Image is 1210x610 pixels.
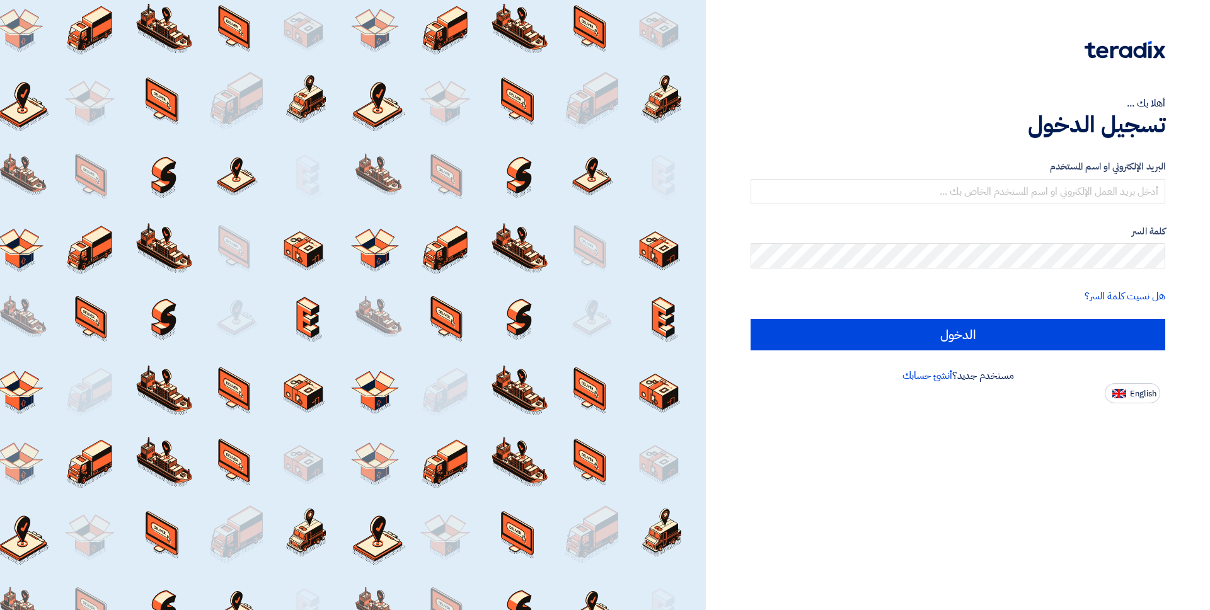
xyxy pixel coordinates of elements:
[751,179,1165,204] input: أدخل بريد العمل الإلكتروني او اسم المستخدم الخاص بك ...
[1130,389,1156,398] span: English
[751,319,1165,350] input: الدخول
[751,111,1165,139] h1: تسجيل الدخول
[1105,383,1160,403] button: English
[751,96,1165,111] div: أهلا بك ...
[1112,389,1126,398] img: en-US.png
[1085,41,1165,59] img: Teradix logo
[751,368,1165,383] div: مستخدم جديد؟
[751,159,1165,174] label: البريد الإلكتروني او اسم المستخدم
[1085,289,1165,304] a: هل نسيت كلمة السر؟
[902,368,952,383] a: أنشئ حسابك
[751,224,1165,239] label: كلمة السر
